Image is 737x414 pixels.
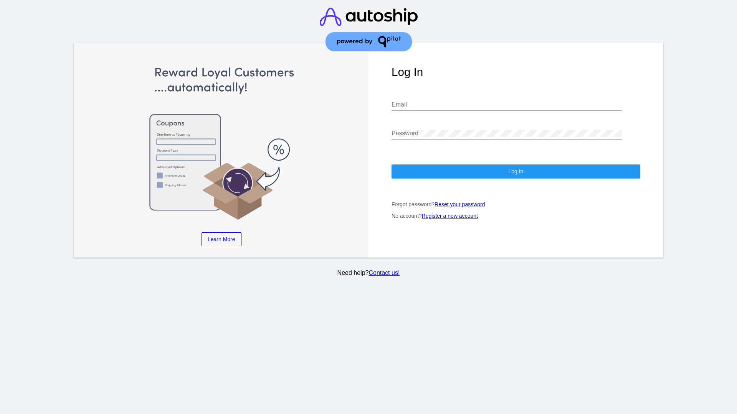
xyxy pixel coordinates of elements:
[392,213,640,219] p: No account?
[392,101,622,108] input: Email
[97,66,346,221] img: Apply Coupons Automatically to Scheduled Orders with QPilot
[392,66,640,79] h1: Log In
[422,213,478,219] a: Register a new account
[202,232,241,246] a: Learn More
[208,236,235,242] span: Learn More
[73,269,665,276] p: Need help?
[392,201,640,207] p: Forgot password?
[392,164,640,178] button: Log In
[508,168,523,174] span: Log In
[435,201,485,207] a: Reset your password
[368,269,400,276] a: Contact us!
